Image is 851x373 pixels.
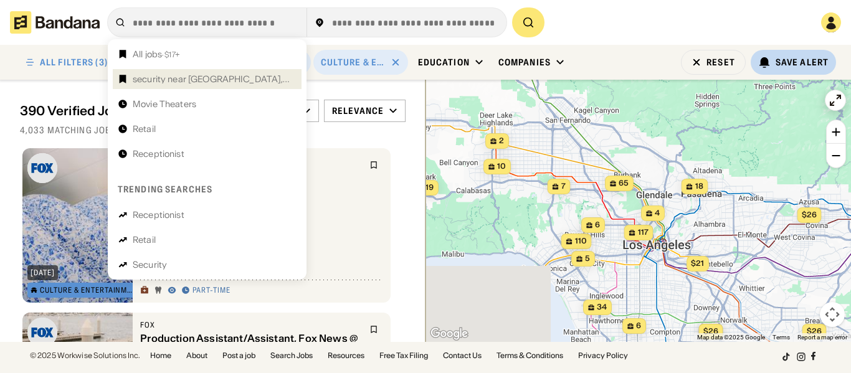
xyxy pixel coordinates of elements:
[697,334,765,341] span: Map data ©2025 Google
[421,182,434,192] span: $19
[133,210,184,219] div: Receptionist
[418,57,470,68] div: Education
[270,352,313,359] a: Search Jobs
[40,58,108,67] div: ALL FILTERS (3)
[118,184,212,195] div: Trending searches
[801,210,816,219] span: $26
[133,125,156,133] div: Retail
[498,57,551,68] div: Companies
[636,321,641,331] span: 6
[10,11,100,34] img: Bandana logotype
[773,334,790,341] a: Terms (opens in new tab)
[806,326,821,336] span: $26
[429,326,470,342] img: Google
[133,75,297,83] div: security near [GEOGRAPHIC_DATA], [GEOGRAPHIC_DATA]
[637,227,648,238] span: 117
[133,235,156,244] div: Retail
[133,260,167,269] div: Security
[186,352,207,359] a: About
[497,161,506,172] span: 10
[162,50,180,59] span: · $17+
[561,181,565,192] span: 7
[443,352,482,359] a: Contact Us
[113,44,302,64] a: All jobs· $17+
[133,149,184,158] div: Receptionist
[585,253,590,264] span: 5
[133,100,196,108] div: Movie Theaters
[691,258,704,268] span: $21
[332,105,384,116] div: Relevance
[776,57,829,68] div: Save Alert
[695,181,703,192] span: 18
[113,69,302,89] a: security near [GEOGRAPHIC_DATA], [GEOGRAPHIC_DATA]
[321,57,386,68] div: Culture & Entertainment
[429,326,470,342] a: Open this area in Google Maps (opens a new window)
[820,302,845,327] button: Map camera controls
[619,178,629,189] span: 65
[499,136,504,146] span: 2
[140,333,362,356] div: Production Assistant/Assistant, Fox News @ Night
[20,143,406,342] div: grid
[703,326,718,336] span: $26
[150,352,171,359] a: Home
[655,208,660,219] span: 4
[497,352,563,359] a: Terms & Conditions
[797,334,847,341] a: Report a map error
[193,286,231,296] div: Part-time
[27,153,57,183] img: Fox logo
[20,125,406,136] div: 4,033 matching jobs on [DOMAIN_NAME]
[597,302,607,313] span: 34
[30,352,140,359] div: © 2025 Workwise Solutions Inc.
[578,352,628,359] a: Privacy Policy
[595,220,600,230] span: 6
[20,103,232,118] div: 390 Verified Jobs
[27,318,57,347] img: Fox logo
[379,352,428,359] a: Free Tax Filing
[706,58,735,67] div: Reset
[328,352,364,359] a: Resources
[40,286,135,294] div: Culture & Entertainment
[222,352,255,359] a: Post a job
[133,50,180,59] div: All jobs
[574,236,586,247] span: 110
[31,269,55,276] div: [DATE]
[140,320,362,330] div: Fox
